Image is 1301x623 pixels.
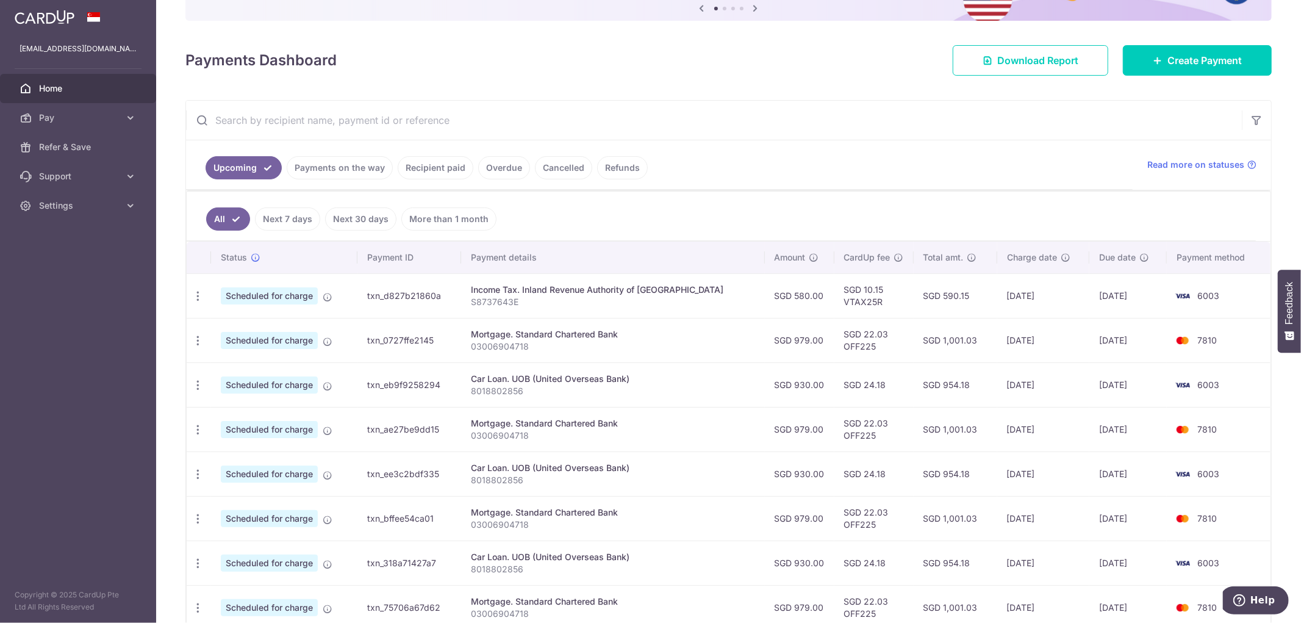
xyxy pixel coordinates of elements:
[39,112,120,124] span: Pay
[914,362,997,407] td: SGD 954.18
[844,251,891,264] span: CardUp fee
[221,555,318,572] span: Scheduled for charge
[997,273,1090,318] td: [DATE]
[186,101,1242,140] input: Search by recipient name, payment id or reference
[1170,422,1195,437] img: Bank Card
[765,318,834,362] td: SGD 979.00
[953,45,1108,76] a: Download Report
[997,318,1090,362] td: [DATE]
[221,421,318,438] span: Scheduled for charge
[1197,469,1219,479] span: 6003
[206,207,250,231] a: All
[997,452,1090,496] td: [DATE]
[357,541,462,585] td: txn_318a71427a7
[471,563,754,575] p: 8018802856
[471,596,754,608] div: Mortgage. Standard Chartered Bank
[461,242,764,273] th: Payment details
[206,156,282,179] a: Upcoming
[765,496,834,541] td: SGD 979.00
[834,541,914,585] td: SGD 24.18
[471,284,754,296] div: Income Tax. Inland Revenue Authority of [GEOGRAPHIC_DATA]
[221,287,318,304] span: Scheduled for charge
[1089,273,1167,318] td: [DATE]
[325,207,396,231] a: Next 30 days
[1089,541,1167,585] td: [DATE]
[997,541,1090,585] td: [DATE]
[923,251,964,264] span: Total amt.
[997,407,1090,452] td: [DATE]
[765,541,834,585] td: SGD 930.00
[997,496,1090,541] td: [DATE]
[471,506,754,519] div: Mortgage. Standard Chartered Bank
[914,273,997,318] td: SGD 590.15
[1089,318,1167,362] td: [DATE]
[221,332,318,349] span: Scheduled for charge
[1197,380,1219,390] span: 6003
[1089,407,1167,452] td: [DATE]
[834,407,914,452] td: SGD 22.03 OFF225
[185,49,337,71] h4: Payments Dashboard
[1197,335,1217,345] span: 7810
[1197,513,1217,524] span: 7810
[357,273,462,318] td: txn_d827b21860a
[1170,289,1195,303] img: Bank Card
[914,541,997,585] td: SGD 954.18
[398,156,473,179] a: Recipient paid
[834,318,914,362] td: SGD 22.03 OFF225
[221,251,247,264] span: Status
[1170,511,1195,526] img: Bank Card
[471,462,754,474] div: Car Loan. UOB (United Overseas Bank)
[834,496,914,541] td: SGD 22.03 OFF225
[39,141,120,153] span: Refer & Save
[15,10,74,24] img: CardUp
[221,510,318,527] span: Scheduled for charge
[597,156,648,179] a: Refunds
[834,452,914,496] td: SGD 24.18
[1167,242,1271,273] th: Payment method
[914,452,997,496] td: SGD 954.18
[1099,251,1136,264] span: Due date
[914,496,997,541] td: SGD 1,001.03
[775,251,806,264] span: Amount
[471,417,754,430] div: Mortgage. Standard Chartered Bank
[357,242,462,273] th: Payment ID
[39,82,120,95] span: Home
[471,385,754,397] p: 8018802856
[357,407,462,452] td: txn_ae27be9dd15
[765,362,834,407] td: SGD 930.00
[997,362,1090,407] td: [DATE]
[471,328,754,340] div: Mortgage. Standard Chartered Bank
[471,430,754,442] p: 03006904718
[357,318,462,362] td: txn_0727ffe2145
[287,156,393,179] a: Payments on the way
[1167,53,1242,68] span: Create Payment
[914,318,997,362] td: SGD 1,001.03
[255,207,320,231] a: Next 7 days
[357,452,462,496] td: txn_ee3c2bdf335
[1089,362,1167,407] td: [DATE]
[1197,558,1219,568] span: 6003
[997,53,1078,68] span: Download Report
[39,170,120,182] span: Support
[221,466,318,483] span: Scheduled for charge
[1170,333,1195,348] img: Bank Card
[765,273,834,318] td: SGD 580.00
[1197,602,1217,613] span: 7810
[20,43,137,55] p: [EMAIL_ADDRESS][DOMAIN_NAME]
[471,340,754,353] p: 03006904718
[471,474,754,486] p: 8018802856
[1147,159,1244,171] span: Read more on statuses
[1147,159,1256,171] a: Read more on statuses
[471,296,754,308] p: S8737643E
[1089,452,1167,496] td: [DATE]
[1170,600,1195,615] img: Bank Card
[1170,467,1195,481] img: Bank Card
[357,496,462,541] td: txn_bffee54ca01
[1089,496,1167,541] td: [DATE]
[471,551,754,563] div: Car Loan. UOB (United Overseas Bank)
[1007,251,1057,264] span: Charge date
[357,362,462,407] td: txn_eb9f9258294
[765,452,834,496] td: SGD 930.00
[765,407,834,452] td: SGD 979.00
